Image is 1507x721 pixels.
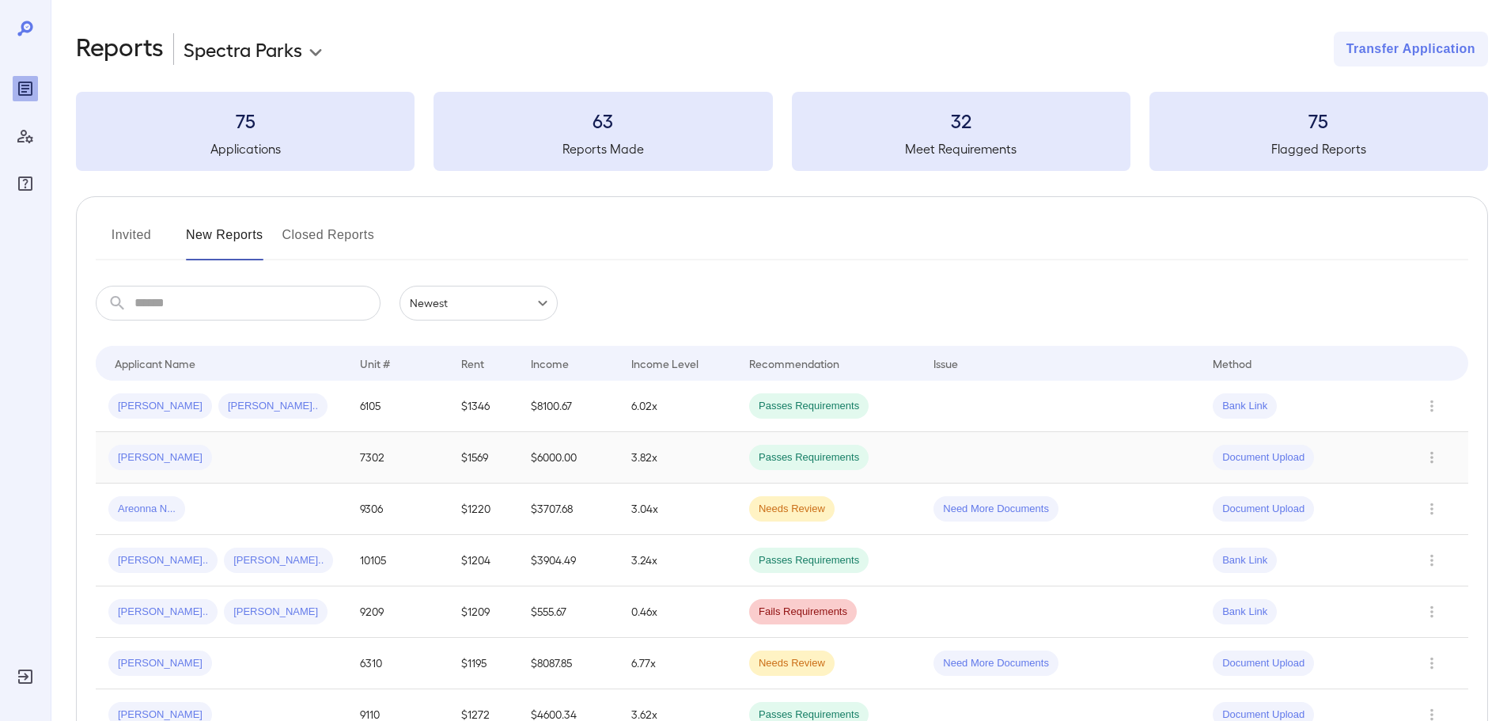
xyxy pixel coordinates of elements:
h2: Reports [76,32,164,66]
h5: Meet Requirements [792,139,1130,158]
h3: 75 [76,108,415,133]
span: Passes Requirements [749,553,869,568]
h3: 63 [434,108,772,133]
button: Row Actions [1419,445,1445,470]
button: Row Actions [1419,496,1445,522]
td: $1204 [449,535,518,586]
p: Spectra Parks [184,36,302,62]
td: 0.46x [619,586,736,638]
span: [PERSON_NAME].. [218,399,328,414]
div: Reports [13,76,38,101]
span: Passes Requirements [749,450,869,465]
button: Row Actions [1419,599,1445,624]
span: [PERSON_NAME] [224,605,328,620]
div: Rent [461,354,487,373]
td: 6.77x [619,638,736,689]
h5: Reports Made [434,139,772,158]
span: Bank Link [1213,605,1277,620]
h5: Applications [76,139,415,158]
td: 9306 [347,484,448,535]
div: Recommendation [749,354,839,373]
td: 3.04x [619,484,736,535]
td: $6000.00 [518,432,619,484]
h3: 32 [792,108,1130,133]
td: $8100.67 [518,381,619,432]
span: [PERSON_NAME] [108,656,212,671]
button: Transfer Application [1334,32,1488,66]
button: Row Actions [1419,651,1445,676]
td: $1220 [449,484,518,535]
td: $555.67 [518,586,619,638]
span: Document Upload [1213,656,1314,671]
button: New Reports [186,222,263,260]
button: Row Actions [1419,393,1445,419]
span: Passes Requirements [749,399,869,414]
button: Closed Reports [282,222,375,260]
div: Applicant Name [115,354,195,373]
span: Areonna N... [108,502,185,517]
td: $8087.85 [518,638,619,689]
span: [PERSON_NAME].. [108,605,218,620]
summary: 75Applications63Reports Made32Meet Requirements75Flagged Reports [76,92,1488,171]
span: Need More Documents [933,656,1058,671]
td: $1195 [449,638,518,689]
h5: Flagged Reports [1149,139,1488,158]
td: 7302 [347,432,448,484]
div: Log Out [13,664,38,689]
div: FAQ [13,171,38,196]
span: Needs Review [749,656,835,671]
button: Invited [96,222,167,260]
div: Manage Users [13,123,38,149]
span: [PERSON_NAME].. [224,553,333,568]
span: [PERSON_NAME].. [108,553,218,568]
h3: 75 [1149,108,1488,133]
span: Document Upload [1213,450,1314,465]
div: Issue [933,354,959,373]
div: Unit # [360,354,390,373]
div: Income [531,354,569,373]
td: $1346 [449,381,518,432]
span: Bank Link [1213,553,1277,568]
button: Row Actions [1419,548,1445,573]
td: $1569 [449,432,518,484]
td: $1209 [449,586,518,638]
td: $3707.68 [518,484,619,535]
td: 6105 [347,381,448,432]
span: [PERSON_NAME] [108,450,212,465]
td: $3904.49 [518,535,619,586]
span: Needs Review [749,502,835,517]
td: 6.02x [619,381,736,432]
div: Income Level [631,354,699,373]
span: Need More Documents [933,502,1058,517]
td: 6310 [347,638,448,689]
span: [PERSON_NAME] [108,399,212,414]
span: Fails Requirements [749,605,857,620]
td: 10105 [347,535,448,586]
div: Newest [399,286,558,321]
td: 3.82x [619,432,736,484]
td: 9209 [347,586,448,638]
div: Method [1213,354,1251,373]
td: 3.24x [619,535,736,586]
span: Document Upload [1213,502,1314,517]
span: Bank Link [1213,399,1277,414]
